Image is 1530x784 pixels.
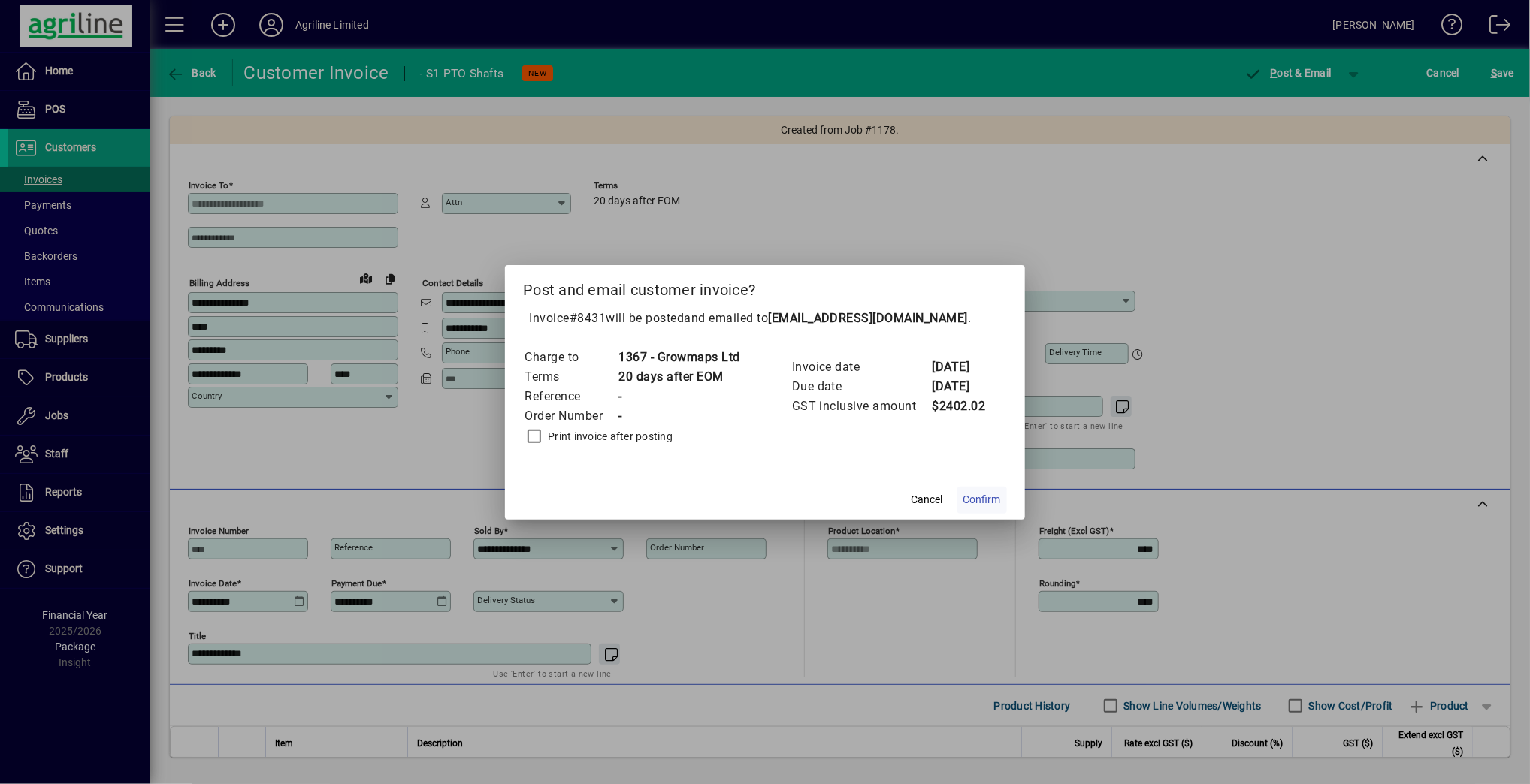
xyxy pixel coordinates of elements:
td: Order Number [524,406,618,426]
td: [DATE] [932,357,992,377]
td: Charge to [524,348,618,367]
b: [EMAIL_ADDRESS][DOMAIN_NAME] [768,311,968,325]
td: - [618,406,740,426]
td: - [618,387,740,406]
td: 20 days after EOM [618,367,740,387]
td: [DATE] [932,377,992,397]
td: 1367 - Growmaps Ltd [618,348,740,367]
td: Invoice date [791,357,932,377]
button: Cancel [903,487,951,514]
td: GST inclusive amount [791,397,932,416]
span: and emailed to [684,311,968,325]
td: Terms [524,367,618,387]
td: $2402.02 [932,397,992,416]
button: Confirm [957,487,1007,514]
h2: Post and email customer invoice? [505,265,1025,309]
span: #8431 [570,311,606,325]
label: Print invoice after posting [545,429,673,444]
span: Cancel [912,492,943,508]
td: Due date [791,377,932,397]
td: Reference [524,387,618,406]
p: Invoice will be posted . [523,309,1007,327]
span: Confirm [963,492,1001,508]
